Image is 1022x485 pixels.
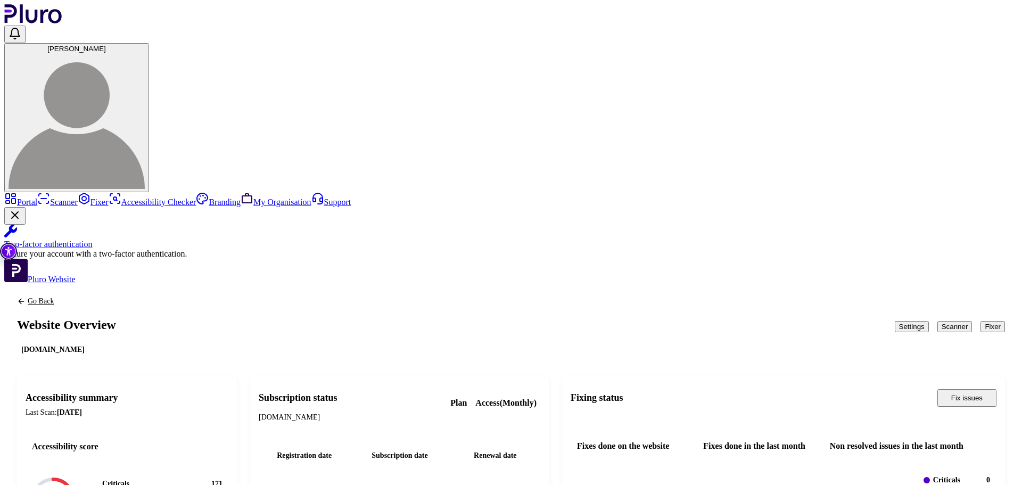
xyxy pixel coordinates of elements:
span: [DATE] [57,408,82,416]
span: access (monthly) [471,396,541,410]
span: [PERSON_NAME] [47,45,106,53]
div: Last Scan: [26,406,229,419]
a: Logo [4,16,62,25]
h3: Fixes done in the last month [703,440,810,453]
a: Branding [196,198,241,207]
button: Close Two-factor authentication notification [4,207,26,225]
h3: Non resolved issues in the last month [830,440,990,453]
a: Fixer [78,198,109,207]
a: Scanner [37,198,78,207]
button: Open notifications, you have 0 new notifications [4,26,26,43]
h3: Accessibility score [32,440,222,453]
h2: Accessibility summary [26,391,229,404]
h3: Fixes done on the website [577,440,684,453]
button: Scanner [937,321,972,332]
button: [PERSON_NAME]Carmona Carole [4,43,149,192]
aside: Sidebar menu [4,192,1018,284]
h2: Subscription status [259,391,438,404]
div: Two-factor authentication [4,240,1018,249]
button: Settings [895,321,929,332]
div: [DOMAIN_NAME] [259,412,438,423]
h3: Subscription date [358,449,441,462]
button: Fix issues [937,389,996,407]
h1: Website Overview [17,318,116,331]
a: Back to previous screen [17,297,116,306]
a: Two-factor authentication [4,225,1018,249]
a: Accessibility Checker [109,198,196,207]
a: Support [311,198,351,207]
h2: Fixing status [571,391,623,404]
a: My Organisation [241,198,311,207]
h3: Renewal date [454,449,537,462]
div: Plan [450,396,541,410]
div: Secure your account with a two-factor authentication. [4,249,1018,259]
a: Portal [4,198,37,207]
div: [DOMAIN_NAME] [17,344,89,356]
button: Fixer [980,321,1005,332]
a: Open Pluro Website [4,275,76,284]
h3: Registration date [263,449,345,462]
img: Carmona Carole [9,53,145,189]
